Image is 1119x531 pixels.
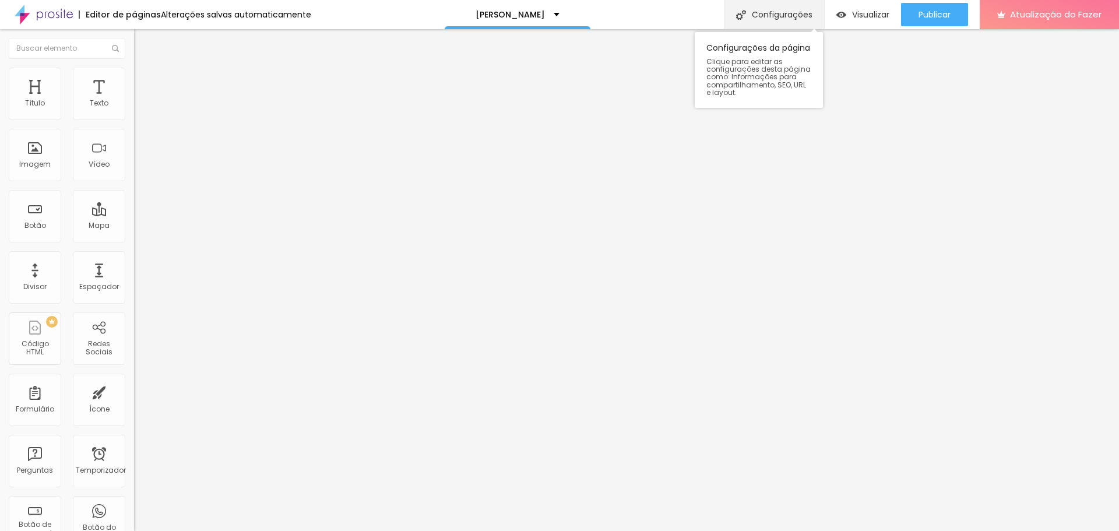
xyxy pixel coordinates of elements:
[90,98,108,108] font: Texto
[901,3,968,26] button: Publicar
[89,404,110,414] font: Ícone
[112,45,119,52] img: Ícone
[89,159,110,169] font: Vídeo
[825,3,901,26] button: Visualizar
[476,9,545,20] font: [PERSON_NAME]
[836,10,846,20] img: view-1.svg
[86,339,112,357] font: Redes Sociais
[134,29,1119,531] iframe: Editor
[17,465,53,475] font: Perguntas
[22,339,49,357] font: Código HTML
[16,404,54,414] font: Formulário
[852,9,889,20] font: Visualizar
[23,282,47,291] font: Divisor
[706,57,811,97] font: Clique para editar as configurações desta página como: Informações para compartilhamento, SEO, UR...
[19,159,51,169] font: Imagem
[76,465,126,475] font: Temporizador
[89,220,110,230] font: Mapa
[1010,8,1102,20] font: Atualização do Fazer
[706,42,810,54] font: Configurações da página
[79,282,119,291] font: Espaçador
[919,9,951,20] font: Publicar
[736,10,746,20] img: Ícone
[161,9,311,20] font: Alterações salvas automaticamente
[24,220,46,230] font: Botão
[9,38,125,59] input: Buscar elemento
[86,9,161,20] font: Editor de páginas
[752,9,812,20] font: Configurações
[25,98,45,108] font: Título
